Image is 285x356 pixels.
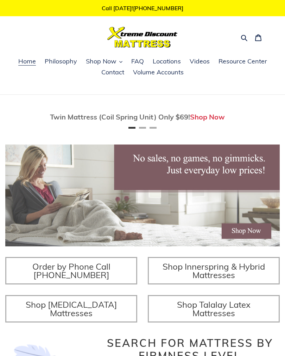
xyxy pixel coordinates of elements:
[218,57,267,66] span: Resource Center
[133,68,184,76] span: Volume Accounts
[128,127,135,129] button: Page 1
[148,295,280,323] a: Shop Talalay Latex Mattresses
[215,56,271,67] a: Resource Center
[5,257,137,284] a: Order by Phone Call [PHONE_NUMBER]
[45,57,77,66] span: Philosophy
[149,56,184,67] a: Locations
[86,57,116,66] span: Shop Now
[18,57,36,66] span: Home
[163,261,265,280] span: Shop Innerspring & Hybrid Mattresses
[129,67,187,78] a: Volume Accounts
[190,112,225,121] a: Shop Now
[82,56,126,67] button: Shop Now
[186,56,213,67] a: Videos
[107,27,178,48] img: Xtreme Discount Mattress
[150,127,157,129] button: Page 3
[177,299,251,318] span: Shop Talalay Latex Mattresses
[128,56,147,67] a: FAQ
[50,112,190,121] span: Twin Mattress (Coil Spring Unit) Only $69!
[153,57,181,66] span: Locations
[41,56,81,67] a: Philosophy
[26,299,117,318] span: Shop [MEDICAL_DATA] Mattresses
[139,127,146,129] button: Page 2
[32,261,110,280] span: Order by Phone Call [PHONE_NUMBER]
[148,257,280,284] a: Shop Innerspring & Hybrid Mattresses
[5,295,137,323] a: Shop [MEDICAL_DATA] Mattresses
[190,57,210,66] span: Videos
[5,145,280,246] img: herobannermay2022-1652879215306_1200x.jpg
[101,68,124,76] span: Contact
[131,57,144,66] span: FAQ
[133,5,183,12] a: [PHONE_NUMBER]
[15,56,39,67] a: Home
[98,67,128,78] a: Contact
